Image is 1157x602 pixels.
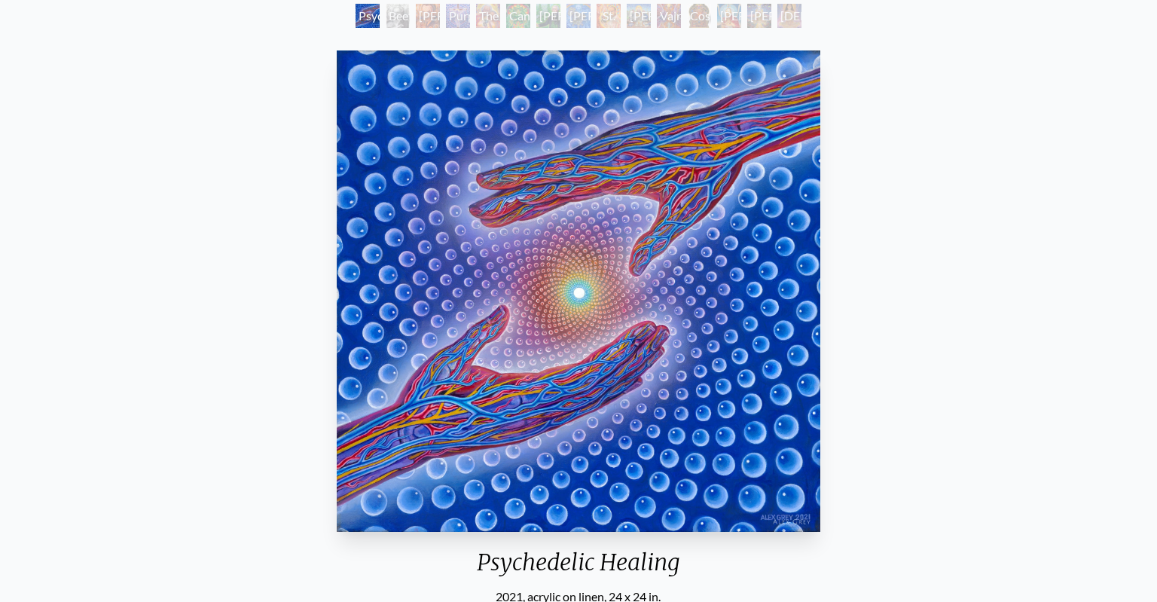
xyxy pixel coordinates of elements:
[416,4,440,28] div: [PERSON_NAME] M.D., Cartographer of Consciousness
[337,50,820,532] img: Psychedelic-Healing---2020-Alex-Grey-smaller-watermarked.jpg
[747,4,771,28] div: [PERSON_NAME]
[446,4,470,28] div: Purple [DEMOGRAPHIC_DATA]
[356,4,380,28] div: Psychedelic Healing
[386,4,410,28] div: Beethoven
[687,4,711,28] div: Cosmic [DEMOGRAPHIC_DATA]
[597,4,621,28] div: St. Albert & The LSD Revelation Revolution
[657,4,681,28] div: Vajra Guru
[627,4,651,28] div: [PERSON_NAME]
[331,549,826,588] div: Psychedelic Healing
[566,4,591,28] div: [PERSON_NAME] & the New Eleusis
[536,4,560,28] div: [PERSON_NAME][US_STATE] - Hemp Farmer
[717,4,741,28] div: [PERSON_NAME]
[777,4,801,28] div: [DEMOGRAPHIC_DATA]
[506,4,530,28] div: Cannabacchus
[476,4,500,28] div: The Shulgins and their Alchemical Angels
